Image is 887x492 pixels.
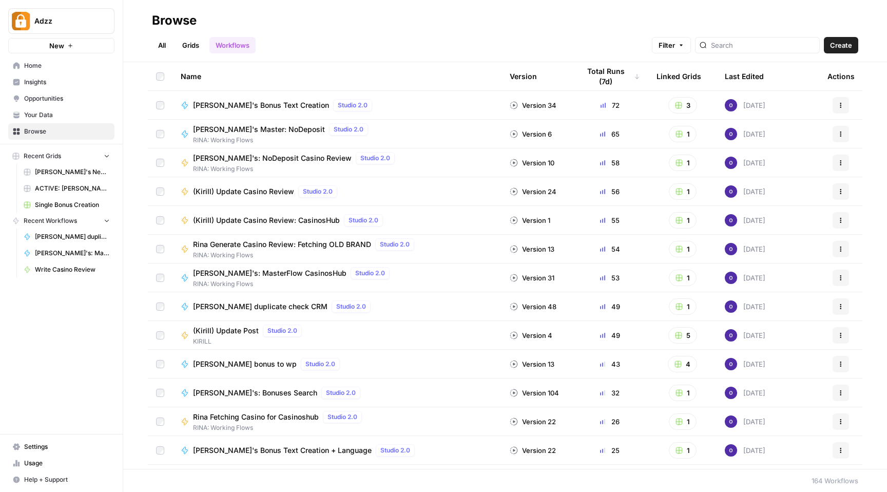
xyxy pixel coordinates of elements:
[580,244,640,254] div: 54
[35,249,110,258] span: [PERSON_NAME]'s: MasterFlow CasinosHub
[305,359,335,369] span: Studio 2.0
[336,302,366,311] span: Studio 2.0
[176,37,205,53] a: Grids
[8,38,114,53] button: New
[725,128,737,140] img: c47u9ku7g2b7umnumlgy64eel5a2
[380,240,410,249] span: Studio 2.0
[34,16,97,26] span: Adzz
[35,184,110,193] span: ACTIVE: [PERSON_NAME]'s News Grid
[380,446,410,455] span: Studio 2.0
[510,330,552,340] div: Version 4
[19,180,114,197] a: ACTIVE: [PERSON_NAME]'s News Grid
[8,90,114,107] a: Opportunities
[669,270,697,286] button: 1
[24,78,110,87] span: Insights
[181,62,493,90] div: Name
[8,107,114,123] a: Your Data
[181,99,493,111] a: [PERSON_NAME]'s Bonus Text CreationStudio 2.0
[725,444,765,457] div: [DATE]
[725,300,765,313] div: [DATE]
[193,326,259,336] span: (Kirill) Update Post
[193,359,297,369] span: [PERSON_NAME] bonus to wp
[668,356,697,372] button: 4
[725,329,737,342] img: c47u9ku7g2b7umnumlgy64eel5a2
[812,476,858,486] div: 164 Workflows
[8,8,114,34] button: Workspace: Adzz
[830,40,852,50] span: Create
[657,62,701,90] div: Linked Grids
[193,301,327,312] span: [PERSON_NAME] duplicate check CRM
[669,298,697,315] button: 1
[181,238,493,260] a: Rina Generate Casino Review: Fetching OLD BRANDStudio 2.0RINA: Working Flows
[580,186,640,197] div: 56
[193,136,372,145] span: RINA: Working Flows
[24,459,110,468] span: Usage
[193,412,319,422] span: Rina Fetching Casino for Casinoshub
[725,185,737,198] img: c47u9ku7g2b7umnumlgy64eel5a2
[24,442,110,451] span: Settings
[181,411,493,432] a: Rina Fetching Casino for CasinoshubStudio 2.0RINA: Working Flows
[725,157,737,169] img: c47u9ku7g2b7umnumlgy64eel5a2
[580,62,640,90] div: Total Runs (7d)
[711,40,815,50] input: Search
[181,214,493,226] a: (Kirill) Update Casino Review: CasinosHubStudio 2.0
[193,251,418,260] span: RINA: Working Flows
[580,301,640,312] div: 49
[8,471,114,488] button: Help + Support
[510,417,556,427] div: Version 22
[8,123,114,140] a: Browse
[8,213,114,229] button: Recent Workflows
[35,232,110,241] span: [PERSON_NAME] duplicate check CRM
[193,388,317,398] span: [PERSON_NAME]'s: Bonuses Search
[8,58,114,74] a: Home
[725,272,737,284] img: c47u9ku7g2b7umnumlgy64eel5a2
[8,455,114,471] a: Usage
[152,12,197,29] div: Browse
[209,37,256,53] a: Workflows
[355,269,385,278] span: Studio 2.0
[669,183,697,200] button: 1
[35,200,110,210] span: Single Bonus Creation
[668,327,697,344] button: 5
[24,110,110,120] span: Your Data
[8,439,114,455] a: Settings
[24,475,110,484] span: Help + Support
[338,101,368,110] span: Studio 2.0
[510,301,556,312] div: Version 48
[35,265,110,274] span: Write Casino Review
[725,99,737,111] img: c47u9ku7g2b7umnumlgy64eel5a2
[510,359,554,369] div: Version 13
[669,126,697,142] button: 1
[510,129,552,139] div: Version 6
[181,267,493,289] a: [PERSON_NAME]'s: MasterFlow CasinosHubStudio 2.0RINA: Working Flows
[24,61,110,70] span: Home
[725,62,764,90] div: Last Edited
[580,445,640,456] div: 25
[725,444,737,457] img: c47u9ku7g2b7umnumlgy64eel5a2
[193,164,399,174] span: RINA: Working Flows
[725,387,737,399] img: c47u9ku7g2b7umnumlgy64eel5a2
[725,243,737,255] img: c47u9ku7g2b7umnumlgy64eel5a2
[181,123,493,145] a: [PERSON_NAME]'s Master: NoDepositStudio 2.0RINA: Working Flows
[19,245,114,261] a: [PERSON_NAME]'s: MasterFlow CasinosHub
[303,187,333,196] span: Studio 2.0
[827,62,855,90] div: Actions
[725,272,765,284] div: [DATE]
[181,325,493,346] a: (Kirill) Update PostStudio 2.0KIRILL
[8,148,114,164] button: Recent Grids
[580,100,640,110] div: 72
[49,41,64,51] span: New
[19,229,114,245] a: [PERSON_NAME] duplicate check CRM
[360,154,390,163] span: Studio 2.0
[580,417,640,427] div: 26
[725,243,765,255] div: [DATE]
[510,186,556,197] div: Version 24
[193,100,329,110] span: [PERSON_NAME]'s Bonus Text Creation
[580,359,640,369] div: 43
[334,125,363,134] span: Studio 2.0
[669,413,697,430] button: 1
[510,215,550,225] div: Version 1
[669,385,697,401] button: 1
[580,158,640,168] div: 58
[19,164,114,180] a: [PERSON_NAME]'s News Grid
